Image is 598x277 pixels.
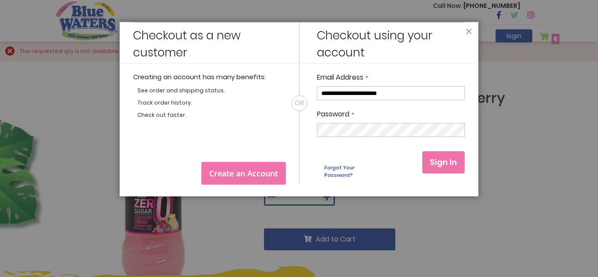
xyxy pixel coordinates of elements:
[317,158,376,185] a: Forgot Your Password?
[137,87,286,95] li: See order and shipping status.
[201,162,286,185] a: Create an Account
[137,99,286,107] li: Track order history.
[209,168,278,179] span: Create an Account
[317,109,349,119] span: Password
[137,111,286,119] li: Check out faster.
[133,72,286,82] p: Creating an account has many benefits:
[317,72,363,82] span: Email Address
[422,151,465,174] button: Sign In
[430,157,457,168] span: Sign In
